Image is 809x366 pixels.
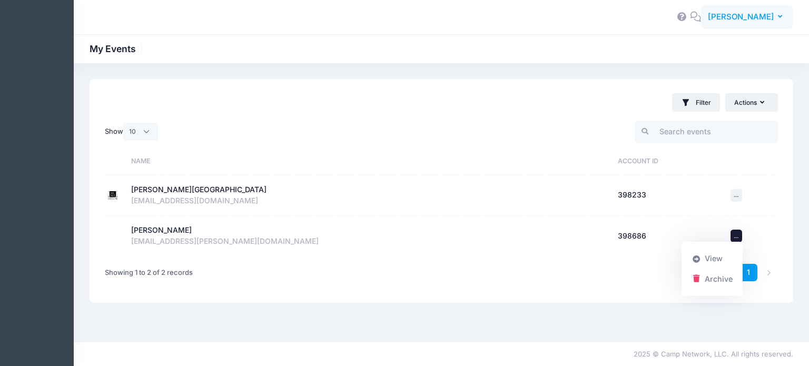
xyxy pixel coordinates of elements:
th: Name: activate to sort column ascending [126,147,613,175]
div: Showing 1 to 2 of 2 records [105,261,193,285]
span: ... [734,191,738,199]
span: ... [734,232,738,240]
button: ... [731,230,742,242]
button: ... [731,189,742,202]
td: 398233 [613,175,725,216]
div: [PERSON_NAME] [131,225,192,236]
span: 2025 © Camp Network, LLC. All rights reserved. [634,350,793,358]
input: Search events [635,121,778,143]
div: [EMAIL_ADDRESS][PERSON_NAME][DOMAIN_NAME] [131,236,608,247]
a: 1 [740,264,757,281]
button: Actions [725,93,778,111]
span: [PERSON_NAME] [708,11,774,23]
a: View [686,249,737,269]
button: [PERSON_NAME] [701,5,793,29]
div: [EMAIL_ADDRESS][DOMAIN_NAME] [131,195,608,206]
td: 398686 [613,216,725,256]
label: Show [105,123,158,141]
button: Filter [672,93,720,112]
img: Marietta Cobb Museum of Art [105,187,121,203]
div: ... [682,242,743,296]
select: Show [123,123,158,141]
th: Account ID: activate to sort column ascending [613,147,725,175]
a: Archive [686,269,737,289]
h1: My Events [90,43,145,54]
div: [PERSON_NAME][GEOGRAPHIC_DATA] [131,184,267,195]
